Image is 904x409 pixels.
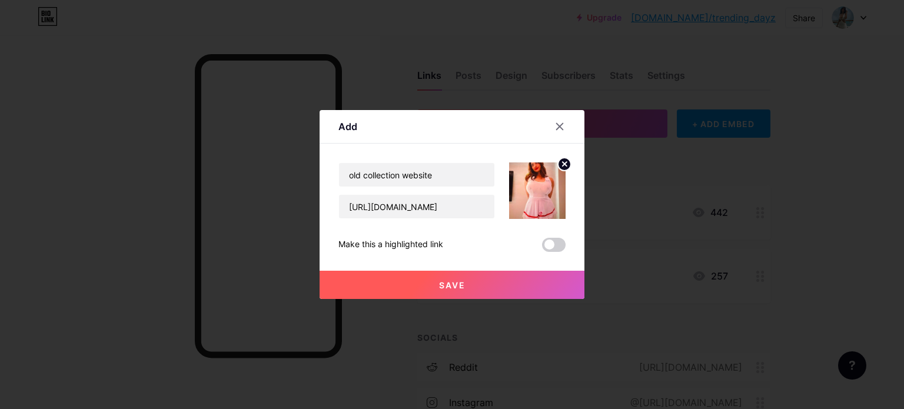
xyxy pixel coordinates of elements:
[439,280,466,290] span: Save
[338,119,357,134] div: Add
[339,163,494,187] input: Title
[509,162,566,219] img: link_thumbnail
[338,238,443,252] div: Make this a highlighted link
[339,195,494,218] input: URL
[320,271,584,299] button: Save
